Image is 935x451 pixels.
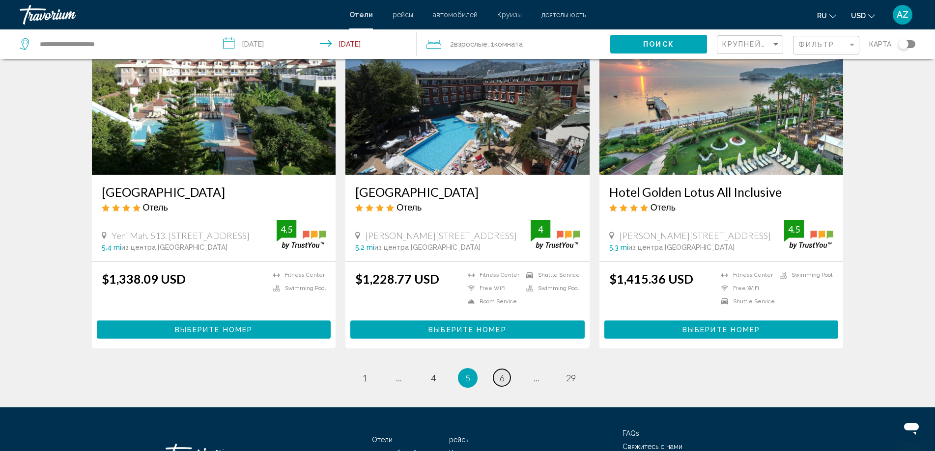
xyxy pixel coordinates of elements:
[92,18,336,175] img: Hotel image
[372,436,393,444] a: Отели
[102,243,121,251] span: 5.4 mi
[268,271,326,280] li: Fitness Center
[643,41,674,49] span: Поиск
[350,323,585,334] a: Выберите номер
[619,230,771,241] span: [PERSON_NAME][STREET_ADDRESS]
[604,323,839,334] a: Выберите номер
[349,11,373,19] a: Отели
[798,41,835,49] span: Фильтр
[362,372,367,383] span: 1
[651,202,676,212] span: Отель
[463,297,521,306] li: Room Service
[531,223,550,235] div: 4
[465,372,470,383] span: 5
[97,323,331,334] a: Выберите номер
[355,271,439,286] ins: $1,228.77 USD
[355,202,580,212] div: 4 star Hotel
[599,18,844,175] img: Hotel image
[610,35,707,53] button: Поиск
[541,11,586,19] a: деятельность
[213,29,417,59] button: Check-in date: Aug 20, 2025 Check-out date: Aug 26, 2025
[851,12,866,20] span: USD
[355,243,374,251] span: 5.2 mi
[775,271,833,280] li: Swimming Pool
[396,372,402,383] span: ...
[393,11,413,19] a: рейсы
[454,40,487,48] span: Взрослые
[102,202,326,212] div: 4 star Hotel
[20,5,340,25] a: Travorium
[92,368,844,388] ul: Pagination
[609,202,834,212] div: 4 star Hotel
[682,326,760,334] span: Выберите номер
[896,412,927,443] iframe: Кнопка запуска окна обмена сообщениями
[521,271,580,280] li: Shuttle Service
[500,372,505,383] span: 6
[623,443,682,451] a: Свяжитесь с нами
[784,223,804,235] div: 4.5
[345,18,590,175] img: Hotel image
[891,40,915,49] button: Toggle map
[350,320,585,339] button: Выберите номер
[817,12,827,20] span: ru
[487,37,523,51] span: , 1
[609,271,693,286] ins: $1,415.36 USD
[851,8,875,23] button: Change currency
[143,202,168,212] span: Отель
[566,372,576,383] span: 29
[722,40,840,48] span: Крупнейшие сбережения
[102,185,326,199] a: [GEOGRAPHIC_DATA]
[897,10,908,20] span: AZ
[817,8,836,23] button: Change language
[433,11,478,19] a: автомобилей
[609,243,628,251] span: 5.3 mi
[604,320,839,339] button: Выберите номер
[793,35,859,55] button: Filter
[534,372,539,383] span: ...
[869,37,891,51] span: карта
[277,223,296,235] div: 4.5
[531,220,580,249] img: trustyou-badge.svg
[716,297,775,306] li: Shuttle Service
[494,40,523,48] span: Комната
[722,41,780,49] mat-select: Sort by
[521,284,580,292] li: Swimming Pool
[716,271,775,280] li: Fitness Center
[97,320,331,339] button: Выберите номер
[355,185,580,199] a: [GEOGRAPHIC_DATA]
[890,4,915,25] button: User Menu
[623,429,639,437] a: FAQs
[497,11,522,19] a: Круизы
[277,220,326,249] img: trustyou-badge.svg
[716,284,775,292] li: Free WiFi
[428,326,506,334] span: Выберите номер
[784,220,833,249] img: trustyou-badge.svg
[112,230,250,241] span: Yeni Mah. 513. [STREET_ADDRESS]
[268,284,326,292] li: Swimming Pool
[417,29,610,59] button: Travelers: 2 adults, 0 children
[121,243,227,251] span: из центра [GEOGRAPHIC_DATA]
[102,271,186,286] ins: $1,338.09 USD
[463,284,521,292] li: Free WiFi
[365,230,517,241] span: [PERSON_NAME][STREET_ADDRESS]
[397,202,422,212] span: Отель
[175,326,253,334] span: Выберите номер
[449,436,470,444] a: рейсы
[609,185,834,199] a: Hotel Golden Lotus All Inclusive
[431,372,436,383] span: 4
